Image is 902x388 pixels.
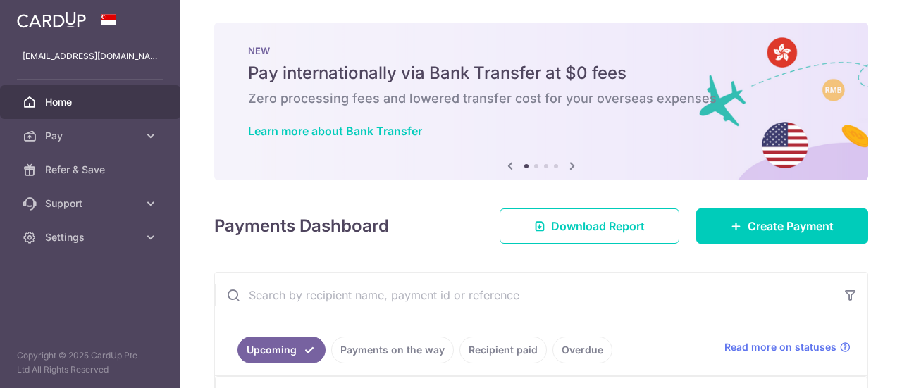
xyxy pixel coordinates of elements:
[331,337,454,363] a: Payments on the way
[215,273,834,318] input: Search by recipient name, payment id or reference
[23,49,158,63] p: [EMAIL_ADDRESS][DOMAIN_NAME]
[45,196,138,211] span: Support
[248,62,834,85] h5: Pay internationally via Bank Transfer at $0 fees
[248,45,834,56] p: NEW
[724,340,836,354] span: Read more on statuses
[459,337,547,363] a: Recipient paid
[248,124,422,138] a: Learn more about Bank Transfer
[500,208,679,244] a: Download Report
[17,11,86,28] img: CardUp
[551,218,645,234] span: Download Report
[45,230,138,244] span: Settings
[237,337,326,363] a: Upcoming
[214,213,389,239] h4: Payments Dashboard
[45,129,138,143] span: Pay
[45,163,138,177] span: Refer & Save
[45,95,138,109] span: Home
[552,337,612,363] a: Overdue
[724,340,851,354] a: Read more on statuses
[696,208,868,244] a: Create Payment
[214,23,868,180] img: Bank transfer banner
[748,218,834,234] span: Create Payment
[248,90,834,107] h6: Zero processing fees and lowered transfer cost for your overseas expenses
